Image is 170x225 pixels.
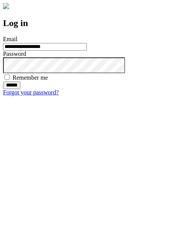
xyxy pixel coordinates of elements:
a: Forgot your password? [3,89,59,96]
label: Remember me [12,74,48,81]
h2: Log in [3,18,167,28]
label: Password [3,51,26,57]
label: Email [3,36,17,42]
img: logo-4e3dc11c47720685a147b03b5a06dd966a58ff35d612b21f08c02c0306f2b779.png [3,3,9,9]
